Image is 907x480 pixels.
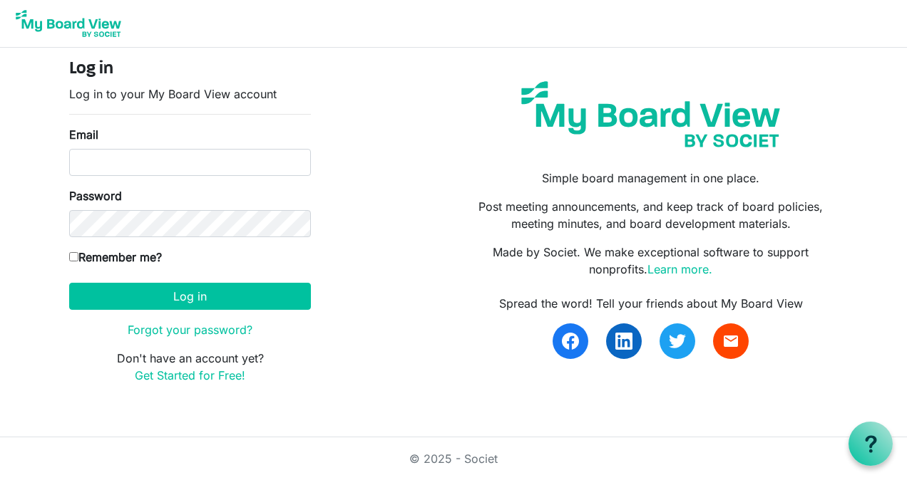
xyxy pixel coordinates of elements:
[722,333,739,350] span: email
[69,187,122,204] label: Password
[69,350,311,384] p: Don't have an account yet?
[562,333,579,350] img: facebook.svg
[69,59,311,80] h4: Log in
[511,71,791,158] img: my-board-view-societ.svg
[69,249,162,266] label: Remember me?
[464,169,838,187] p: Simple board management in one place.
[713,323,749,359] a: email
[128,323,252,337] a: Forgot your password?
[409,452,498,466] a: © 2025 - Societ
[69,85,311,103] p: Log in to your My Board View account
[135,368,245,382] a: Get Started for Free!
[69,126,98,143] label: Email
[615,333,632,350] img: linkedin.svg
[464,295,838,312] div: Spread the word! Tell your friends about My Board View
[69,252,78,261] input: Remember me?
[464,244,838,278] p: Made by Societ. We make exceptional software to support nonprofits.
[464,198,838,232] p: Post meeting announcements, and keep track of board policies, meeting minutes, and board developm...
[69,283,311,310] button: Log in
[647,262,712,276] a: Learn more.
[669,333,686,350] img: twitter.svg
[11,6,125,41] img: My Board View Logo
